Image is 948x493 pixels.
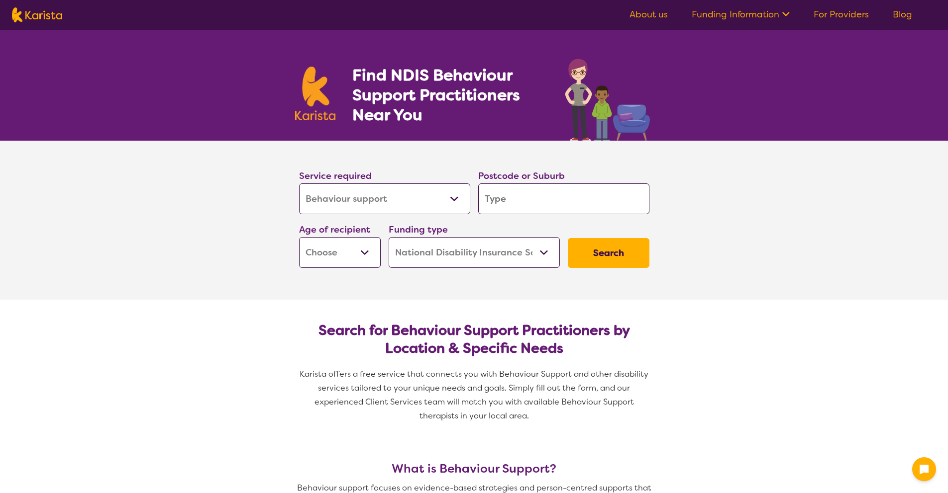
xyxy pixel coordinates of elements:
a: About us [630,8,668,20]
a: Funding Information [692,8,790,20]
p: Karista offers a free service that connects you with Behaviour Support and other disability servi... [295,367,653,423]
img: Karista logo [295,67,336,120]
h1: Find NDIS Behaviour Support Practitioners Near You [352,65,545,125]
h2: Search for Behaviour Support Practitioners by Location & Specific Needs [307,322,641,357]
label: Funding type [389,224,448,236]
h3: What is Behaviour Support? [295,462,653,476]
img: behaviour-support [562,54,653,141]
label: Service required [299,170,372,182]
a: For Providers [814,8,869,20]
img: Karista logo [12,7,62,22]
button: Search [568,238,649,268]
input: Type [478,183,649,214]
a: Blog [893,8,912,20]
label: Age of recipient [299,224,370,236]
label: Postcode or Suburb [478,170,565,182]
